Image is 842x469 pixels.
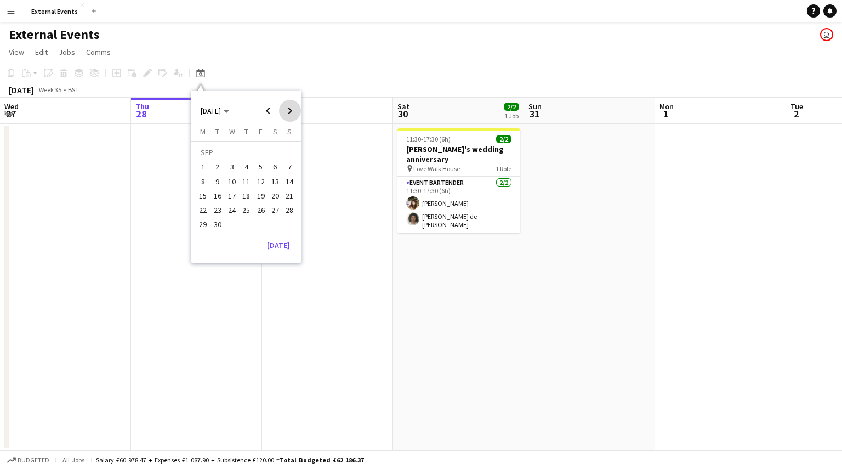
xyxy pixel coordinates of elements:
span: Love Walk House [413,165,460,173]
span: 20 [269,189,282,202]
span: 19 [254,189,268,202]
button: 18-09-2025 [239,189,253,203]
span: Mon [659,101,674,111]
button: Next month [279,100,301,122]
span: 6 [269,161,282,174]
button: 10-09-2025 [225,174,239,189]
span: View [9,47,24,57]
button: External Events [22,1,87,22]
span: Total Budgeted £62 186.37 [280,456,364,464]
span: 13 [269,175,282,188]
span: 15 [197,189,210,202]
button: 01-09-2025 [196,160,210,174]
button: 24-09-2025 [225,203,239,217]
div: [DATE] [9,84,34,95]
span: 10 [225,175,238,188]
a: Edit [31,45,52,59]
span: Comms [86,47,111,57]
span: 5 [254,161,268,174]
span: 2/2 [496,135,511,143]
span: Wed [4,101,19,111]
button: 15-09-2025 [196,189,210,203]
button: Budgeted [5,454,51,466]
span: Tue [790,101,803,111]
span: 12 [254,175,268,188]
span: 11 [240,175,253,188]
span: 8 [197,175,210,188]
app-job-card: 11:30-17:30 (6h)2/2[PERSON_NAME]'s wedding anniversary Love Walk House1 RoleEvent bartender2/211:... [397,128,520,233]
span: S [287,127,292,137]
span: 26 [254,204,268,217]
span: Edit [35,47,48,57]
span: 31 [527,108,542,120]
button: 25-09-2025 [239,203,253,217]
button: 26-09-2025 [253,203,268,217]
app-card-role: Event bartender2/211:30-17:30 (6h)[PERSON_NAME][PERSON_NAME] de [PERSON_NAME] [397,177,520,233]
span: 21 [283,189,296,202]
span: 14 [283,175,296,188]
span: 1 Role [496,165,511,173]
button: 17-09-2025 [225,189,239,203]
span: 11:30-17:30 (6h) [406,135,451,143]
button: 08-09-2025 [196,174,210,189]
button: 30-09-2025 [210,217,225,231]
span: 1 [197,161,210,174]
button: 23-09-2025 [210,203,225,217]
span: 18 [240,189,253,202]
span: 24 [225,204,238,217]
button: 03-09-2025 [225,160,239,174]
button: 27-09-2025 [268,203,282,217]
a: View [4,45,29,59]
span: T [215,127,219,137]
span: 23 [211,204,224,217]
span: 9 [211,175,224,188]
span: T [244,127,248,137]
button: 13-09-2025 [268,174,282,189]
span: 28 [134,108,149,120]
span: 28 [283,204,296,217]
button: Previous month [257,100,279,122]
button: 14-09-2025 [282,174,297,189]
button: Choose month and year [196,101,234,121]
td: SEP [196,145,297,160]
span: Thu [135,101,149,111]
span: 2/2 [504,103,519,111]
span: 30 [211,218,224,231]
a: Comms [82,45,115,59]
span: [DATE] [201,106,221,116]
span: 29 [197,218,210,231]
span: Week 35 [36,86,64,94]
span: All jobs [60,456,87,464]
span: W [229,127,235,137]
button: 29-09-2025 [196,217,210,231]
button: 05-09-2025 [253,160,268,174]
button: 16-09-2025 [210,189,225,203]
button: 11-09-2025 [239,174,253,189]
span: Jobs [59,47,75,57]
span: 2 [211,161,224,174]
button: 02-09-2025 [210,160,225,174]
span: Budgeted [18,456,49,464]
button: 12-09-2025 [253,174,268,189]
button: 22-09-2025 [196,203,210,217]
span: 25 [240,204,253,217]
span: 30 [396,108,409,120]
span: 27 [269,204,282,217]
div: 1 Job [504,112,519,120]
span: 1 [658,108,674,120]
app-user-avatar: Events by Camberwell Arms [820,28,833,41]
span: 4 [240,161,253,174]
button: 07-09-2025 [282,160,297,174]
h1: External Events [9,26,100,43]
span: M [200,127,206,137]
span: F [259,127,263,137]
button: 19-09-2025 [253,189,268,203]
button: 04-09-2025 [239,160,253,174]
button: [DATE] [263,236,294,254]
span: S [273,127,277,137]
button: 28-09-2025 [282,203,297,217]
h3: [PERSON_NAME]'s wedding anniversary [397,144,520,164]
span: 7 [283,161,296,174]
a: Jobs [54,45,79,59]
